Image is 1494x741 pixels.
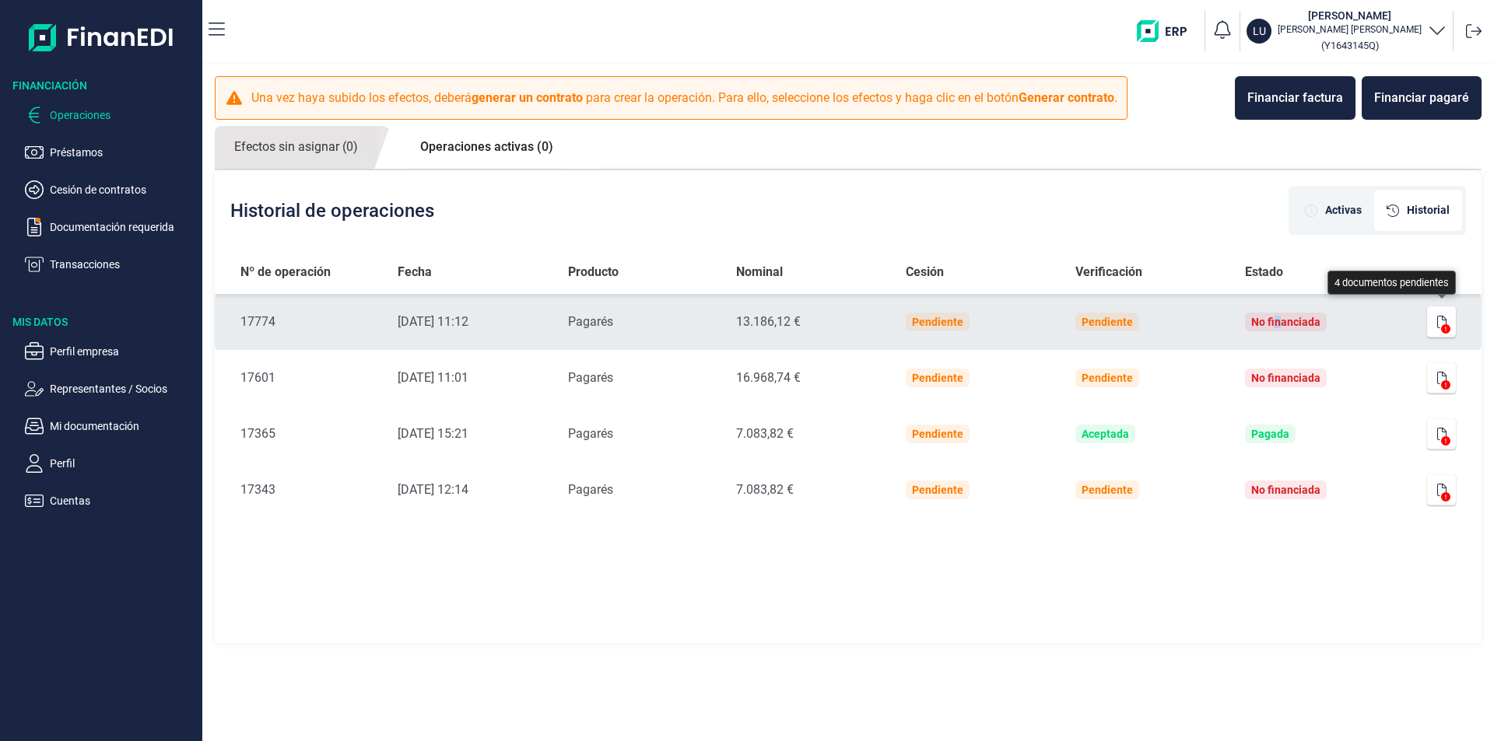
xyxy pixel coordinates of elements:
button: Transacciones [25,255,196,274]
div: No financiada [1251,372,1320,384]
div: 7.083,82 € [736,425,881,443]
p: Perfil [50,454,196,473]
span: Producto [568,263,619,281]
div: No financiada [1251,484,1320,496]
p: Mi documentación [50,417,196,435]
div: [object Object] [1292,190,1374,231]
button: Financiar factura [1235,76,1355,120]
p: Una vez haya subido los efectos, deberá para crear la operación. Para ello, seleccione los efecto... [251,89,1117,107]
div: 7.083,82 € [736,481,881,499]
div: 17774 [240,313,373,331]
div: Pagarés [568,369,712,387]
div: 17343 [240,481,373,499]
div: Pendiente [912,372,963,384]
p: Perfil empresa [50,342,196,361]
span: Cesión [906,263,944,281]
span: Nominal [736,263,783,281]
div: Pagarés [568,425,712,443]
p: Operaciones [50,106,196,124]
p: Documentación requerida [50,218,196,236]
span: Fecha [398,263,432,281]
button: Cuentas [25,491,196,510]
div: 13.186,12 € [736,313,881,331]
div: 16.968,74 € [736,369,881,387]
time: [DATE] 12:14 [398,482,468,497]
time: [DATE] 15:21 [398,426,468,441]
img: Logo de aplicación [29,12,174,62]
span: Activas [1325,202,1362,218]
button: Documentación requerida [25,218,196,236]
p: LU [1253,23,1266,39]
a: Operaciones activas (0) [401,126,573,168]
a: Efectos sin asignar (0) [215,126,377,169]
img: erp [1137,20,1198,42]
div: Pagada [1251,428,1289,440]
div: Pendiente [1082,316,1133,328]
span: Estado [1245,263,1283,281]
time: [DATE] 11:12 [398,314,468,329]
h2: Historial de operaciones [230,200,434,222]
div: 17365 [240,425,373,443]
div: 17601 [240,369,373,387]
div: Pendiente [912,316,963,328]
button: Préstamos [25,143,196,162]
p: Préstamos [50,143,196,162]
button: Mi documentación [25,417,196,435]
div: Aceptada [1082,428,1129,440]
span: Historial [1407,202,1450,218]
h3: [PERSON_NAME] [1278,8,1422,23]
button: Financiar pagaré [1362,76,1482,120]
button: Representantes / Socios [25,379,196,398]
div: 4 documentos pendientes [1327,271,1456,295]
div: No financiada [1251,316,1320,328]
small: Copiar cif [1321,40,1379,51]
div: [object Object] [1374,190,1462,231]
p: [PERSON_NAME] [PERSON_NAME] [1278,23,1422,36]
p: Representantes / Socios [50,379,196,398]
p: Cuentas [50,491,196,510]
button: Operaciones [25,106,196,124]
time: [DATE] 11:01 [398,370,468,385]
span: Nº de operación [240,263,331,281]
p: Cesión de contratos [50,180,196,199]
button: LU[PERSON_NAME][PERSON_NAME] [PERSON_NAME](Y1643145Q) [1247,8,1447,54]
div: Pendiente [912,428,963,440]
div: Financiar pagaré [1374,89,1469,107]
button: Perfil empresa [25,342,196,361]
b: Generar contrato [1019,90,1114,105]
p: Transacciones [50,255,196,274]
button: Perfil [25,454,196,473]
div: Pendiente [1082,372,1133,384]
div: Pagarés [568,481,712,499]
div: Financiar factura [1247,89,1343,107]
div: Pagarés [568,313,712,331]
span: Verificación [1075,263,1142,281]
b: generar un contrato [472,90,583,105]
button: Cesión de contratos [25,180,196,199]
div: Pendiente [912,484,963,496]
div: Pendiente [1082,484,1133,496]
